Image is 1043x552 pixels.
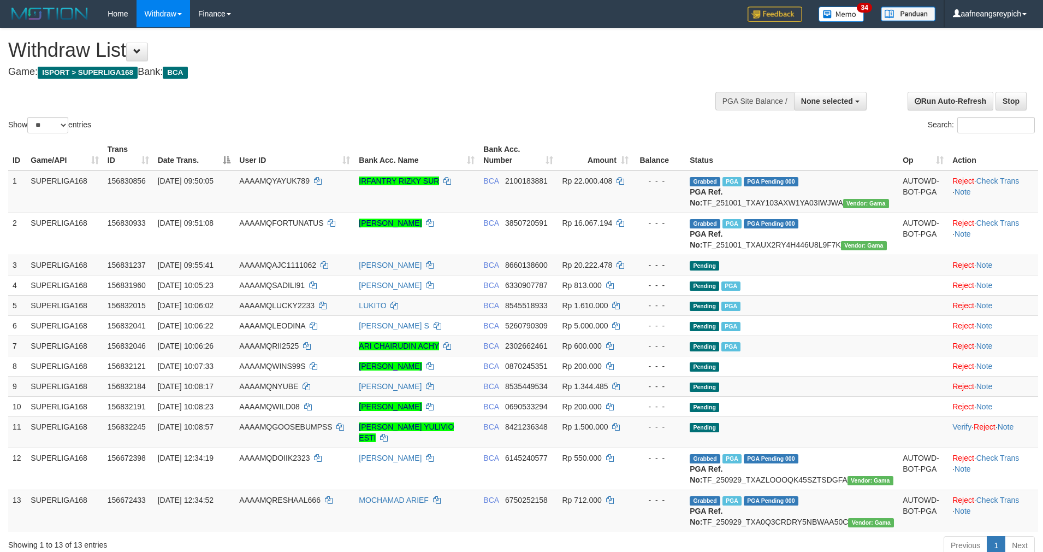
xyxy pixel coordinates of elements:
span: BCA [483,496,499,504]
a: Note [976,382,993,391]
a: Note [976,321,993,330]
span: Pending [690,423,719,432]
span: Rp 1.500.000 [562,422,608,431]
span: 156832041 [108,321,146,330]
a: [PERSON_NAME] [359,382,422,391]
span: Copy 2302662461 to clipboard [505,342,548,350]
a: Note [976,301,993,310]
b: PGA Ref. No: [690,507,722,526]
span: [DATE] 09:51:08 [158,219,214,227]
span: Rp 16.067.194 [562,219,612,227]
span: Vendor URL: https://trx31.1velocity.biz [848,476,893,485]
td: · [948,356,1038,376]
span: Marked by aafsoycanthlai [721,302,740,311]
div: - - - [637,401,681,412]
td: 11 [8,416,26,448]
a: Note [998,422,1014,431]
span: PGA Pending [744,219,798,228]
span: Copy 5260790309 to clipboard [505,321,548,330]
td: SUPERLIGA168 [26,416,103,448]
span: AAAAMQGOOSEBUMPSS [239,422,332,431]
a: Reject [952,281,974,290]
span: Pending [690,281,719,291]
b: PGA Ref. No: [690,465,722,484]
td: · · [948,490,1038,532]
a: [PERSON_NAME] [359,454,422,462]
a: Note [976,261,993,269]
span: 156831237 [108,261,146,269]
a: Note [976,342,993,350]
span: Vendor URL: https://trx31.1velocity.biz [848,518,894,527]
div: - - - [637,175,681,186]
span: AAAAMQRII2525 [239,342,299,350]
div: Showing 1 to 13 of 13 entries [8,535,426,550]
span: Copy 0690533294 to clipboard [505,402,548,411]
td: · [948,396,1038,416]
span: 156832046 [108,342,146,350]
span: Marked by aafsoycanthlai [722,177,742,186]
span: Grabbed [690,454,720,463]
td: 12 [8,448,26,490]
td: SUPERLIGA168 [26,213,103,255]
input: Search: [957,117,1035,133]
td: SUPERLIGA168 [26,356,103,376]
span: Rp 712.000 [562,496,601,504]
span: Copy 6330907787 to clipboard [505,281,548,290]
span: Marked by aafsoycanthlai [722,454,742,463]
span: ISPORT > SUPERLIGA168 [38,67,138,79]
span: 156832121 [108,362,146,371]
a: [PERSON_NAME] [359,402,422,411]
div: - - - [637,495,681,506]
a: Reject [952,342,974,350]
a: MOCHAMAD ARIEF [359,496,429,504]
span: AAAAMQWINS99S [239,362,305,371]
td: SUPERLIGA168 [26,490,103,532]
span: BCA [483,177,499,185]
span: Copy 6750252158 to clipboard [505,496,548,504]
a: [PERSON_NAME] YULIVIO ESTI [359,422,454,442]
span: Rp 200.000 [562,362,601,371]
span: None selected [801,97,853,105]
td: · [948,255,1038,275]
span: AAAAMQRESHAAL666 [239,496,321,504]
span: AAAAMQWILD08 [239,402,299,411]
th: Game/API: activate to sort column ascending [26,139,103,171]
th: Amount: activate to sort column ascending [558,139,632,171]
td: TF_251001_TXAUX2RY4H446U8L9F7K [685,213,898,255]
span: BCA [483,342,499,350]
span: Vendor URL: https://trx31.1velocity.biz [843,199,889,208]
span: 156832191 [108,402,146,411]
span: PGA Pending [744,454,798,463]
a: IRFANTRY RIZKY SUR [359,177,439,185]
a: Note [976,281,993,290]
span: Vendor URL: https://trx31.1velocity.biz [841,241,887,250]
div: - - - [637,260,681,271]
td: SUPERLIGA168 [26,376,103,396]
span: [DATE] 09:50:05 [158,177,214,185]
th: Trans ID: activate to sort column ascending [103,139,153,171]
span: Rp 22.000.408 [562,177,612,185]
span: 156830933 [108,219,146,227]
td: 4 [8,275,26,295]
td: AUTOWD-BOT-PGA [898,448,948,490]
div: - - - [637,300,681,311]
span: [DATE] 10:05:23 [158,281,214,290]
td: SUPERLIGA168 [26,255,103,275]
a: Reject [952,496,974,504]
td: · [948,275,1038,295]
td: · [948,336,1038,356]
a: Reject [952,454,974,462]
span: BCA [483,301,499,310]
span: AAAAMQAJC1111062 [239,261,316,269]
th: Balance [633,139,685,171]
a: Check Trans [976,177,1020,185]
th: Action [948,139,1038,171]
span: Copy 8421236348 to clipboard [505,422,548,431]
span: Pending [690,383,719,392]
span: AAAAMQSADILI91 [239,281,305,290]
span: Marked by aafsoycanthlai [722,496,742,506]
div: - - - [637,453,681,463]
td: AUTOWD-BOT-PGA [898,490,948,532]
td: SUPERLIGA168 [26,275,103,295]
a: Note [955,465,971,473]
